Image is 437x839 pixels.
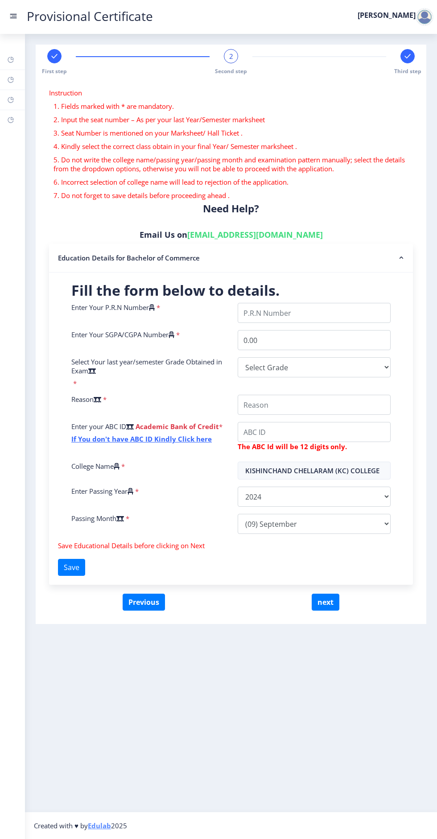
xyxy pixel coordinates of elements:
[54,155,408,173] p: 5. Do not write the college name/passing year/passing month and examination pattern manually; sel...
[71,303,155,312] label: Enter Your P.R.N Number
[123,594,165,611] button: Previous
[49,229,413,240] h6: Email Us on
[238,462,391,479] input: Select College Name
[215,67,247,75] span: Second step
[71,434,212,443] a: If You don't have ABC ID Kindly Click here
[136,422,219,431] b: Academic Bank of Credit
[18,12,162,21] a: Provisional Certificate
[238,422,391,442] input: ABC ID
[54,191,408,200] p: 7. Do not forget to save details before proceeding ahead .
[42,67,67,75] span: First step
[58,559,85,576] button: Save
[358,12,416,19] label: [PERSON_NAME]
[88,821,111,830] a: Edulab
[71,487,133,496] label: Enter Passing Year
[71,422,134,431] label: Enter your ABC ID
[71,330,174,339] label: Enter Your SGPA/CGPA Number
[54,178,408,186] p: 6. Incorrect selection of college name will lead to rejection of the application.
[229,52,233,61] span: 2
[54,142,408,151] p: 4. Kindly select the correct class obtain in your final Year/ Semester marksheet .
[238,395,391,415] input: Reason
[71,462,120,471] label: College Name
[394,67,421,75] span: Third step
[34,821,127,830] span: Created with ♥ by 2025
[238,303,391,323] input: P.R.N Number
[71,395,101,404] label: Reason
[238,442,347,451] b: The ABC Id will be 12 digits only.
[312,594,339,611] button: next
[71,357,224,375] label: Select Your last year/semester Grade Obtained in Exam
[54,102,408,111] p: 1. Fields marked with * are mandatory.
[71,281,391,299] h2: Fill the form below to details.
[71,514,124,523] label: Passing Month
[54,115,408,124] p: 2. Input the seat number – As per your last Year/Semester marksheet
[203,202,259,215] b: Need Help?
[58,541,205,550] span: Save Educational Details before clicking on Next
[238,330,391,350] input: Grade Point
[49,88,82,97] span: Instruction
[54,128,408,137] p: 3. Seat Number is mentioned on your Marksheet/ Hall Ticket .
[187,229,323,240] a: [EMAIL_ADDRESS][DOMAIN_NAME]
[49,244,413,273] nb-accordion-item-header: Education Details for Bachelor of Commerce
